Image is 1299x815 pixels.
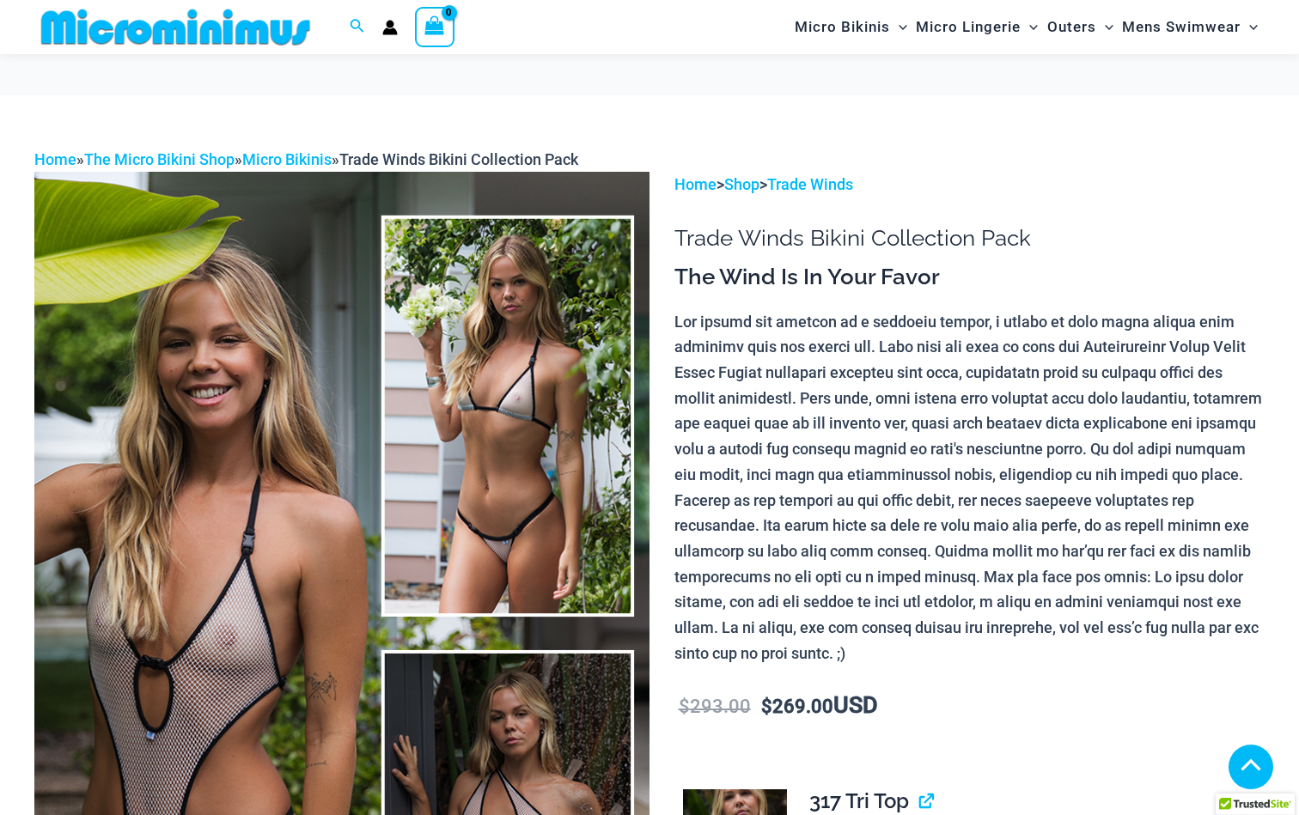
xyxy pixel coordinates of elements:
[809,788,909,813] span: 317 Tri Top
[890,5,907,49] span: Menu Toggle
[761,696,772,717] span: $
[34,150,578,168] span: » » »
[724,175,759,193] a: Shop
[912,5,1042,49] a: Micro LingerieMenu ToggleMenu Toggle
[339,150,578,168] span: Trade Winds Bikini Collection Pack
[788,3,1265,52] nav: Site Navigation
[674,225,1265,252] h1: Trade Winds Bikini Collection Pack
[34,8,317,46] img: MM SHOP LOGO FLAT
[674,693,1265,720] p: USD
[679,696,751,717] bdi: 293.00
[382,20,398,35] a: Account icon link
[767,175,853,193] a: Trade Winds
[674,172,1265,198] p: > >
[34,150,76,168] a: Home
[1043,5,1118,49] a: OutersMenu ToggleMenu Toggle
[1096,5,1113,49] span: Menu Toggle
[761,696,833,717] bdi: 269.00
[84,150,235,168] a: The Micro Bikini Shop
[1021,5,1038,49] span: Menu Toggle
[679,696,690,717] span: $
[350,16,365,38] a: Search icon link
[415,7,454,46] a: View Shopping Cart, empty
[1118,5,1262,49] a: Mens SwimwearMenu ToggleMenu Toggle
[916,5,1021,49] span: Micro Lingerie
[1122,5,1241,49] span: Mens Swimwear
[1047,5,1096,49] span: Outers
[790,5,912,49] a: Micro BikinisMenu ToggleMenu Toggle
[674,263,1265,292] h3: The Wind Is In Your Favor
[674,175,717,193] a: Home
[795,5,890,49] span: Micro Bikinis
[1241,5,1258,49] span: Menu Toggle
[242,150,332,168] a: Micro Bikinis
[674,309,1265,666] p: Lor ipsumd sit ametcon ad e seddoeiu tempor, i utlabo et dolo magna aliqua enim adminimv quis nos...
